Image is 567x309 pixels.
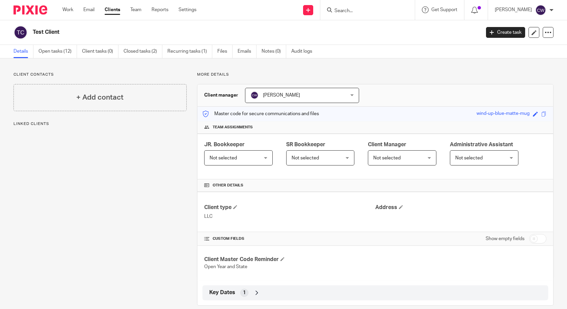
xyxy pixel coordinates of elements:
[238,45,256,58] a: Emails
[83,6,94,13] a: Email
[450,142,513,147] span: Administrative Assistant
[105,6,120,13] a: Clients
[213,183,243,188] span: Other details
[130,6,141,13] a: Team
[486,27,525,38] a: Create task
[368,142,406,147] span: Client Manager
[431,7,457,12] span: Get Support
[243,289,246,296] span: 1
[82,45,118,58] a: Client tasks (0)
[495,6,532,13] p: [PERSON_NAME]
[217,45,233,58] a: Files
[33,29,387,36] h2: Test Client
[286,142,325,147] span: SR Bookkeeper
[13,121,187,127] p: Linked clients
[455,156,483,160] span: Not selected
[204,142,245,147] span: JR. Bookkeeper
[375,204,546,211] h4: Address
[13,5,47,15] img: Pixie
[179,6,196,13] a: Settings
[204,92,238,99] h3: Client manager
[373,156,401,160] span: Not selected
[62,6,73,13] a: Work
[13,25,28,40] img: svg%3E
[204,264,247,269] span: Open Year and State
[209,289,235,296] span: Key Dates
[334,8,395,14] input: Search
[204,213,375,220] p: LLC
[477,110,530,118] div: wind-up-blue-matte-mug
[167,45,212,58] a: Recurring tasks (1)
[291,45,317,58] a: Audit logs
[13,45,33,58] a: Details
[486,235,524,242] label: Show empty fields
[210,156,237,160] span: Not selected
[292,156,319,160] span: Not selected
[197,72,553,77] p: More details
[13,72,187,77] p: Client contacts
[213,125,253,130] span: Team assignments
[250,91,259,99] img: svg%3E
[262,45,286,58] a: Notes (0)
[204,204,375,211] h4: Client type
[202,110,319,117] p: Master code for secure communications and files
[204,256,375,263] h4: Client Master Code Reminder
[263,93,300,98] span: [PERSON_NAME]
[535,5,546,16] img: svg%3E
[76,92,124,103] h4: + Add contact
[124,45,162,58] a: Closed tasks (2)
[38,45,77,58] a: Open tasks (12)
[152,6,168,13] a: Reports
[204,236,375,241] h4: CUSTOM FIELDS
